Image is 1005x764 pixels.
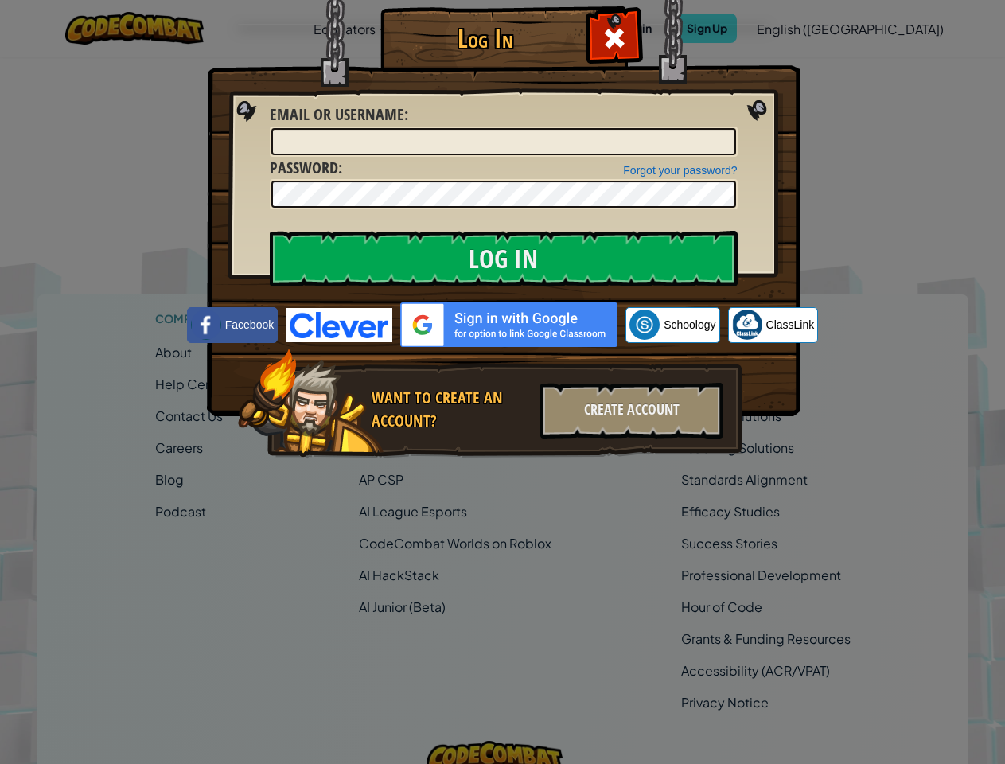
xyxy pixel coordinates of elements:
[286,308,392,342] img: clever-logo-blue.png
[270,231,738,286] input: Log In
[225,317,274,333] span: Facebook
[191,310,221,340] img: facebook_small.png
[623,164,737,177] a: Forgot your password?
[732,310,762,340] img: classlink-logo-small.png
[270,157,342,180] label: :
[270,103,408,127] label: :
[384,25,587,53] h1: Log In
[766,317,815,333] span: ClassLink
[664,317,715,333] span: Schoology
[540,383,723,439] div: Create Account
[372,387,531,432] div: Want to create an account?
[270,103,404,125] span: Email or Username
[270,157,338,178] span: Password
[629,310,660,340] img: schoology.png
[400,302,617,347] img: gplus_sso_button2.svg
